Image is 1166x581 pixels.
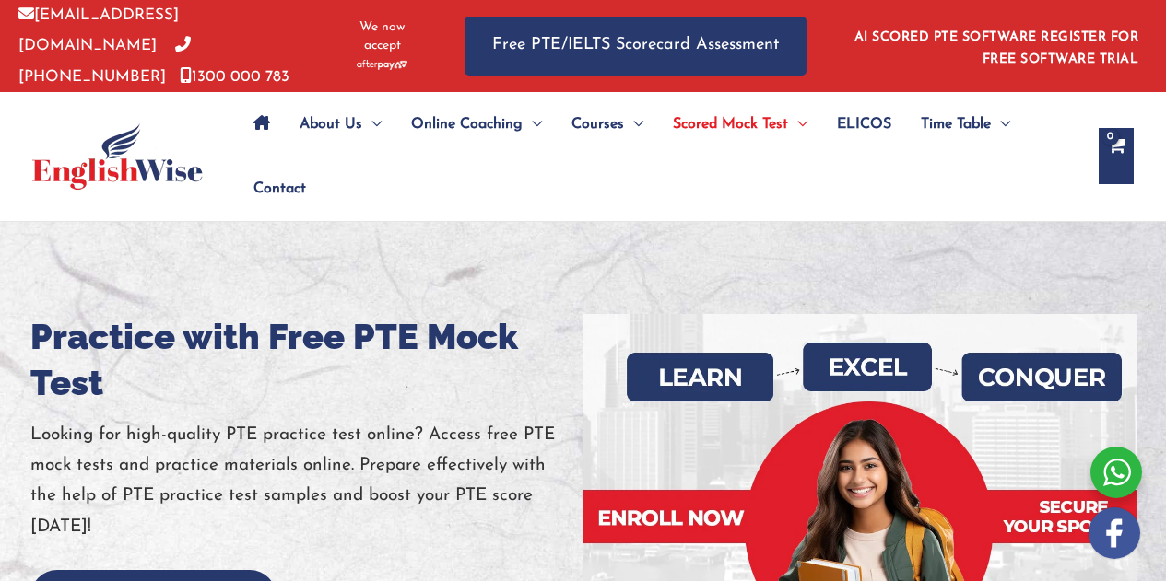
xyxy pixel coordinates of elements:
a: ELICOS [822,92,906,157]
a: Scored Mock TestMenu Toggle [658,92,822,157]
img: Afterpay-Logo [357,60,407,70]
span: Menu Toggle [991,92,1010,157]
nav: Site Navigation: Main Menu [239,92,1080,221]
a: Contact [239,157,306,221]
img: cropped-ew-logo [32,123,203,190]
aside: Header Widget 1 [843,16,1148,76]
a: Online CoachingMenu Toggle [396,92,557,157]
a: 1300 000 783 [180,69,289,85]
span: Menu Toggle [788,92,807,157]
span: Online Coaching [411,92,523,157]
span: Menu Toggle [362,92,382,157]
img: white-facebook.png [1089,507,1140,559]
span: Menu Toggle [523,92,542,157]
p: Looking for high-quality PTE practice test online? Access free PTE mock tests and practice materi... [30,420,583,542]
span: We now accept [346,18,418,55]
a: [PHONE_NUMBER] [18,38,191,84]
a: About UsMenu Toggle [285,92,396,157]
span: Menu Toggle [624,92,643,157]
a: Free PTE/IELTS Scorecard Assessment [465,17,807,75]
h1: Practice with Free PTE Mock Test [30,314,583,406]
span: Courses [571,92,624,157]
a: AI SCORED PTE SOFTWARE REGISTER FOR FREE SOFTWARE TRIAL [854,30,1139,66]
a: [EMAIL_ADDRESS][DOMAIN_NAME] [18,7,179,53]
span: Contact [253,157,306,221]
a: View Shopping Cart, empty [1099,128,1134,184]
span: About Us [300,92,362,157]
a: Time TableMenu Toggle [906,92,1025,157]
a: CoursesMenu Toggle [557,92,658,157]
span: Scored Mock Test [673,92,788,157]
span: ELICOS [837,92,891,157]
span: Time Table [921,92,991,157]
